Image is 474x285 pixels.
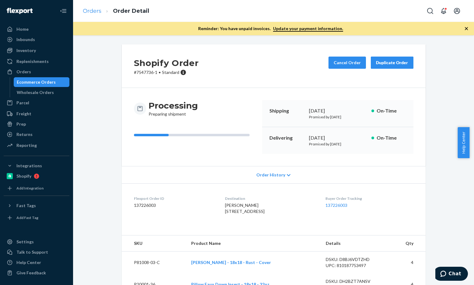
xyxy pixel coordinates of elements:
[162,70,179,75] span: Standard
[16,215,38,220] div: Add Fast Tag
[78,2,154,20] ol: breadcrumbs
[16,58,49,64] div: Replenishments
[4,183,69,193] a: Add Integration
[191,260,271,265] a: [PERSON_NAME] - 18x18 - Rust - Cover
[326,256,383,262] div: DSKU: D8BJ6VDTZHD
[326,278,383,284] div: DSKU: DH2BZT7ANSV
[273,26,343,32] a: Update your payment information.
[435,267,468,282] iframe: Opens a widget where you can chat to one of our agents
[14,88,70,97] a: Wholesale Orders
[83,8,101,14] a: Orders
[225,196,316,201] dt: Destination
[149,100,198,111] h3: Processing
[4,98,69,108] a: Parcel
[7,8,33,14] img: Flexport logo
[159,70,161,75] span: •
[16,131,33,137] div: Returns
[4,161,69,171] button: Integrations
[113,8,149,14] a: Order Detail
[16,69,31,75] div: Orders
[4,35,69,44] a: Inbounds
[16,186,44,191] div: Add Integration
[198,26,343,32] p: Reminder: You have unpaid invoices.
[371,57,413,69] button: Duplicate Order
[4,268,69,278] button: Give Feedback
[225,203,265,214] span: [PERSON_NAME] [STREET_ADDRESS]
[17,79,56,85] div: Ecommerce Orders
[309,114,367,120] p: Promised by [DATE]
[149,100,198,117] div: Preparing shipment
[4,119,69,129] a: Prep
[4,171,69,181] a: Shopify
[376,60,408,66] div: Duplicate Order
[321,235,388,252] th: Details
[16,270,46,276] div: Give Feedback
[269,107,304,114] p: Shipping
[16,173,31,179] div: Shopify
[4,67,69,77] a: Orders
[17,89,54,96] div: Wholesale Orders
[326,262,383,269] div: UPC: 810187753497
[256,172,285,178] span: Order History
[16,163,42,169] div: Integrations
[16,203,36,209] div: Fast Tags
[388,235,425,252] th: Qty
[4,237,69,247] a: Settings
[186,235,321,252] th: Product Name
[14,77,70,87] a: Ecommerce Orders
[122,252,186,274] td: P81008-03-C
[16,36,35,43] div: Inbounds
[4,201,69,210] button: Fast Tags
[4,130,69,139] a: Returns
[122,235,186,252] th: SKU
[4,109,69,119] a: Freight
[388,252,425,274] td: 4
[16,239,34,245] div: Settings
[4,258,69,267] a: Help Center
[377,134,406,141] p: On-Time
[377,107,406,114] p: On-Time
[16,100,29,106] div: Parcel
[325,203,347,208] a: 137226003
[328,57,366,69] button: Cancel Order
[134,202,215,208] dd: 137226003
[4,247,69,257] button: Talk to Support
[4,46,69,55] a: Inventory
[16,259,41,266] div: Help Center
[4,57,69,66] a: Replenishments
[458,127,469,158] button: Help Center
[134,57,199,69] h2: Shopify Order
[309,107,367,114] div: [DATE]
[4,24,69,34] a: Home
[16,26,29,32] div: Home
[57,5,69,17] button: Close Navigation
[4,141,69,150] a: Reporting
[134,196,215,201] dt: Flexport Order ID
[16,142,37,148] div: Reporting
[325,196,413,201] dt: Buyer Order Tracking
[4,213,69,223] a: Add Fast Tag
[451,5,463,17] button: Open account menu
[309,134,367,141] div: [DATE]
[269,134,304,141] p: Delivering
[16,121,26,127] div: Prep
[16,249,48,255] div: Talk to Support
[134,69,199,75] p: # 7547736-1
[16,47,36,54] div: Inventory
[309,141,367,147] p: Promised by [DATE]
[424,5,436,17] button: Open Search Box
[16,111,31,117] div: Freight
[437,5,450,17] button: Open notifications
